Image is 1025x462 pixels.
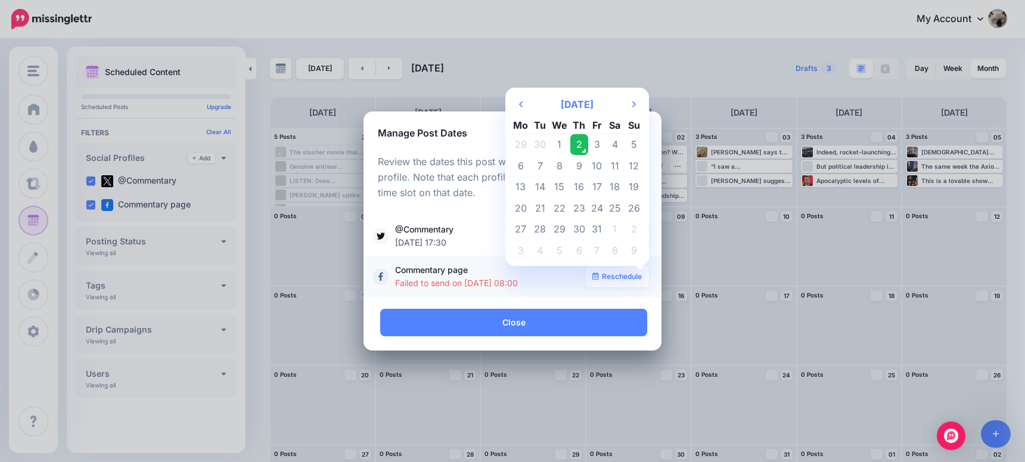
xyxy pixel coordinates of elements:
td: 26 [623,198,644,219]
th: Sa [606,116,624,134]
td: 3 [588,134,606,156]
td: 24 [588,198,606,219]
td: 23 [570,198,589,219]
span: Commentary page [395,263,585,290]
td: 8 [549,155,570,176]
td: 2 [623,219,644,240]
td: 29 [549,219,570,240]
th: Tu [531,116,549,134]
th: Mo [510,116,531,134]
td: 10 [588,155,606,176]
span: [DATE] 17:30 [395,236,576,249]
td: 2 [570,134,589,156]
td: 7 [531,155,549,176]
td: 9 [570,155,589,176]
td: 6 [570,240,589,261]
td: 15 [549,176,570,198]
svg: Previous Month [519,100,523,109]
td: 30 [570,219,589,240]
td: 29 [510,134,531,156]
p: Review the dates this post will be sent to each social profile. Note that each profile will use t... [378,154,647,201]
span: Failed to send on [DATE] 08:00 [395,277,579,290]
td: 5 [623,134,644,156]
th: We [549,116,570,134]
td: 11 [606,155,624,176]
td: 25 [606,198,624,219]
span: @Commentary [395,223,582,249]
td: 4 [531,240,549,261]
td: 21 [531,198,549,219]
th: Select Month [531,92,623,116]
td: 28 [531,219,549,240]
svg: Next Month [632,100,636,109]
td: 22 [549,198,570,219]
td: 3 [510,240,531,261]
td: 12 [623,155,644,176]
a: Close [380,309,647,336]
td: 17 [588,176,606,198]
td: 16 [570,176,589,198]
td: 9 [623,240,644,261]
td: 13 [510,176,531,198]
a: Reschedule [585,266,649,287]
td: 4 [606,134,624,156]
td: 31 [588,219,606,240]
td: 1 [549,134,570,156]
th: Su [623,116,644,134]
div: Open Intercom Messenger [937,421,965,450]
td: 18 [606,176,624,198]
td: 5 [549,240,570,261]
td: 27 [510,219,531,240]
td: 30 [531,134,549,156]
td: 7 [588,240,606,261]
td: 19 [623,176,644,198]
td: 1 [606,219,624,240]
td: 14 [531,176,549,198]
td: 6 [510,155,531,176]
td: 8 [606,240,624,261]
td: 20 [510,198,531,219]
th: Th [570,116,589,134]
h5: Manage Post Dates [378,126,467,140]
th: Fr [588,116,606,134]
